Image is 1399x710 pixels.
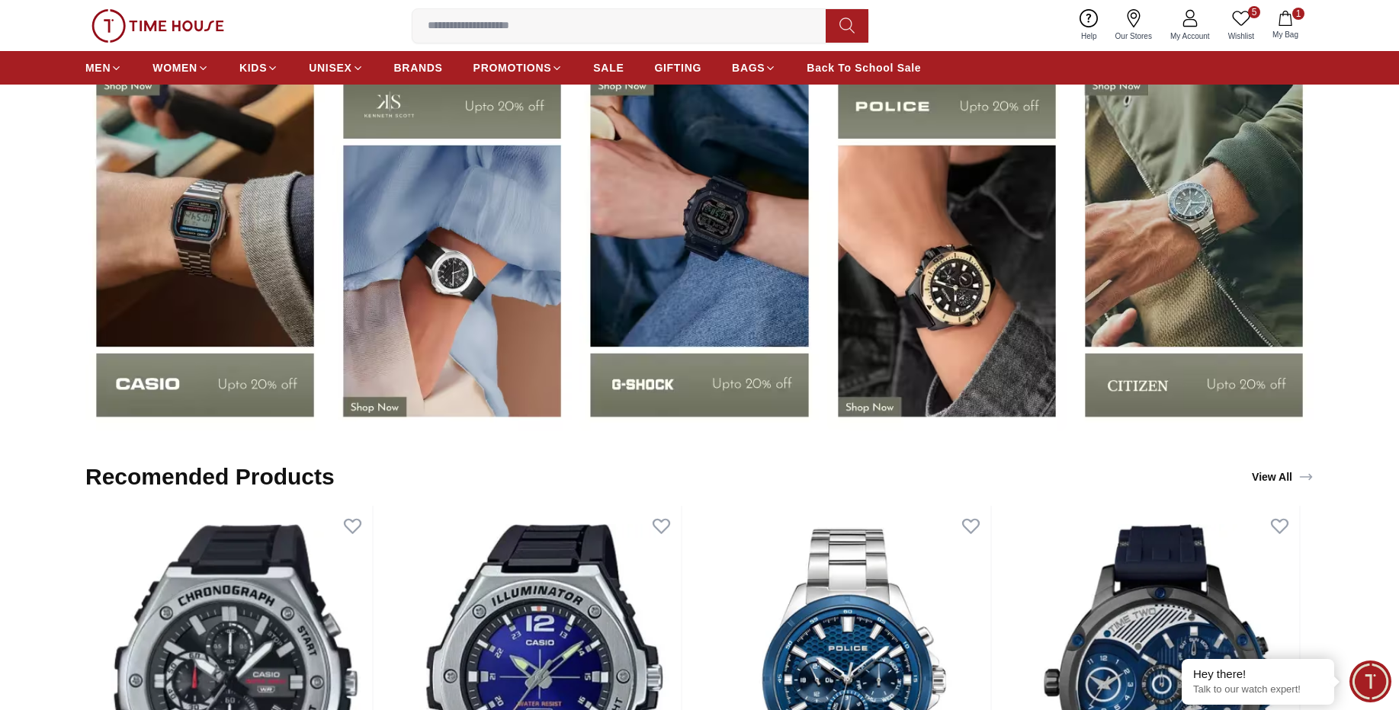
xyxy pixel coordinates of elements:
[654,60,701,75] span: GIFTING
[1292,8,1304,20] span: 1
[1074,59,1314,433] img: Shop by Brands - Ecstacy - UAE
[473,54,563,82] a: PROMOTIONS
[827,59,1067,433] img: Shop By Brands - Carlton- UAE
[1164,30,1216,42] span: My Account
[85,59,325,433] img: Shop by Brands - Quantum- UAE
[394,60,443,75] span: BRANDS
[91,9,224,43] img: ...
[1106,6,1161,45] a: Our Stores
[1109,30,1158,42] span: Our Stores
[239,60,267,75] span: KIDS
[152,54,209,82] a: WOMEN
[1072,6,1106,45] a: Help
[807,60,921,75] span: Back To School Sale
[1219,6,1263,45] a: 5Wishlist
[593,60,624,75] span: SALE
[85,463,335,491] h2: Recomended Products
[1193,683,1323,696] p: Talk to our watch expert!
[332,59,572,433] img: Shop By Brands - Casio- UAE
[1263,8,1308,43] button: 1My Bag
[1249,466,1317,488] a: View All
[654,54,701,82] a: GIFTING
[309,60,351,75] span: UNISEX
[1193,667,1323,682] div: Hey there!
[309,54,363,82] a: UNISEX
[239,54,278,82] a: KIDS
[152,60,197,75] span: WOMEN
[1349,660,1391,702] div: Chat Widget
[85,60,111,75] span: MEN
[1075,30,1103,42] span: Help
[579,59,819,433] img: Shop By Brands -Tornado - UAE
[732,54,776,82] a: BAGS
[732,60,765,75] span: BAGS
[394,54,443,82] a: BRANDS
[1248,6,1260,18] span: 5
[807,54,921,82] a: Back To School Sale
[473,60,552,75] span: PROMOTIONS
[1266,29,1304,40] span: My Bag
[85,54,122,82] a: MEN
[1222,30,1260,42] span: Wishlist
[593,54,624,82] a: SALE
